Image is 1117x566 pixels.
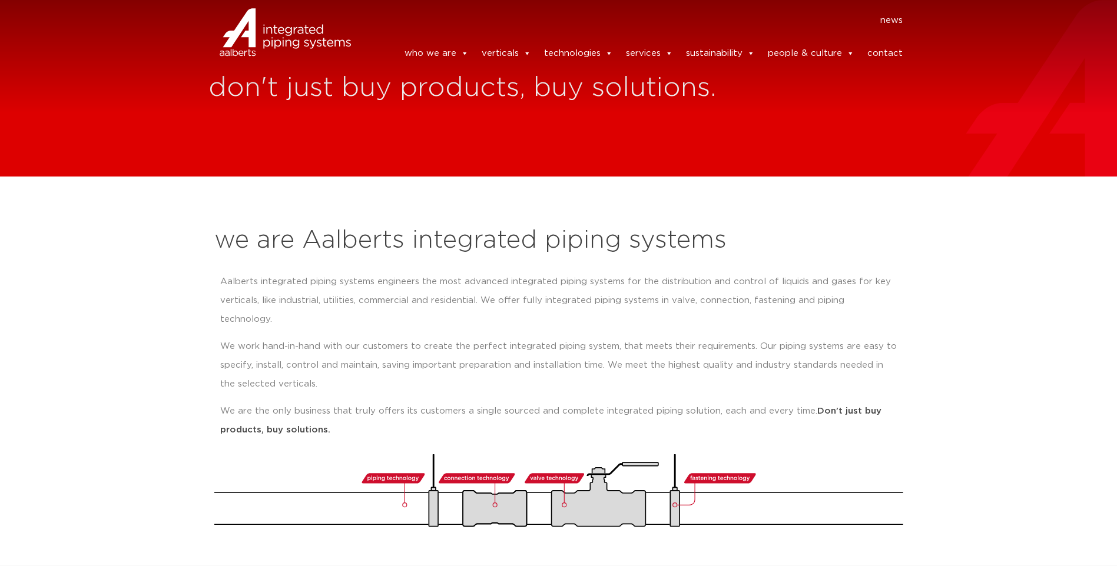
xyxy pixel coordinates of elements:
p: Aalberts integrated piping systems engineers the most advanced integrated piping systems for the ... [220,272,897,329]
a: news [880,11,903,30]
a: verticals [482,42,531,65]
a: people & culture [768,42,854,65]
a: technologies [544,42,613,65]
a: contact [867,42,903,65]
a: who we are [405,42,469,65]
a: sustainability [686,42,755,65]
p: We are the only business that truly offers its customers a single sourced and complete integrated... [220,402,897,440]
p: We work hand-in-hand with our customers to create the perfect integrated piping system, that meet... [220,337,897,394]
a: services [626,42,673,65]
nav: Menu [369,11,903,30]
h2: we are Aalberts integrated piping systems [214,227,903,255]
